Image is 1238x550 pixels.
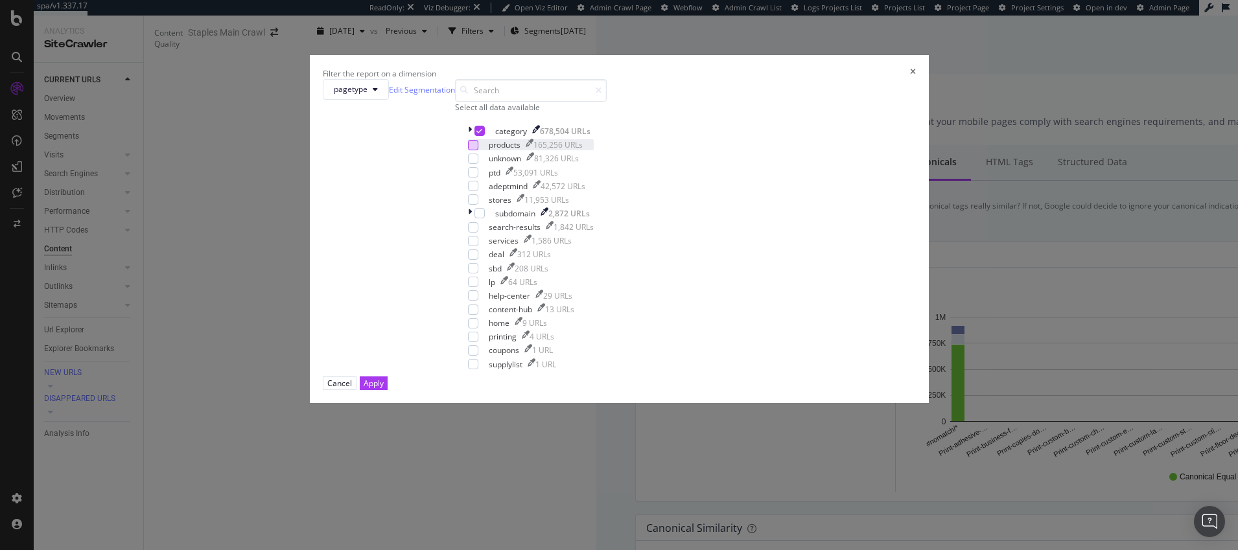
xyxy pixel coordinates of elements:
[489,167,500,178] div: ptd
[515,263,548,274] div: 208 URLs
[489,263,502,274] div: sbd
[535,359,556,370] div: 1 URL
[310,55,929,403] div: modal
[334,84,368,95] span: pagetype
[489,317,509,328] div: home
[489,181,528,192] div: adeptmind
[540,126,590,137] div: 678,504 URLs
[495,126,527,137] div: category
[389,83,455,97] a: Edit Segmentation
[545,304,574,315] div: 13 URLs
[489,139,520,150] div: products
[489,235,519,246] div: services
[910,68,916,79] div: times
[489,194,511,205] div: stores
[323,79,389,100] button: pagetype
[534,153,579,164] div: 81,326 URLs
[489,249,504,260] div: deal
[455,79,607,102] input: Search
[554,222,594,233] div: 1,842 URLs
[323,68,436,79] div: Filter the report on a dimension
[513,167,558,178] div: 53,091 URLs
[543,290,572,301] div: 29 URLs
[533,139,583,150] div: 165,256 URLs
[489,153,521,164] div: unknown
[327,378,352,389] div: Cancel
[495,208,535,219] div: subdomain
[323,376,356,390] button: Cancel
[530,331,554,342] div: 4 URLs
[522,317,547,328] div: 9 URLs
[360,376,388,390] button: Apply
[541,181,585,192] div: 42,572 URLs
[455,102,607,113] div: Select all data available
[489,331,517,342] div: printing
[489,290,530,301] div: help-center
[508,277,537,288] div: 64 URLs
[532,345,553,356] div: 1 URL
[489,277,495,288] div: lp
[489,345,519,356] div: coupons
[489,359,522,370] div: supplylist
[1194,506,1225,537] div: Open Intercom Messenger
[524,194,569,205] div: 11,953 URLs
[489,222,541,233] div: search-results
[364,378,384,389] div: Apply
[548,208,590,219] div: 2,872 URLs
[517,249,551,260] div: 312 URLs
[489,304,532,315] div: content-hub
[531,235,572,246] div: 1,586 URLs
